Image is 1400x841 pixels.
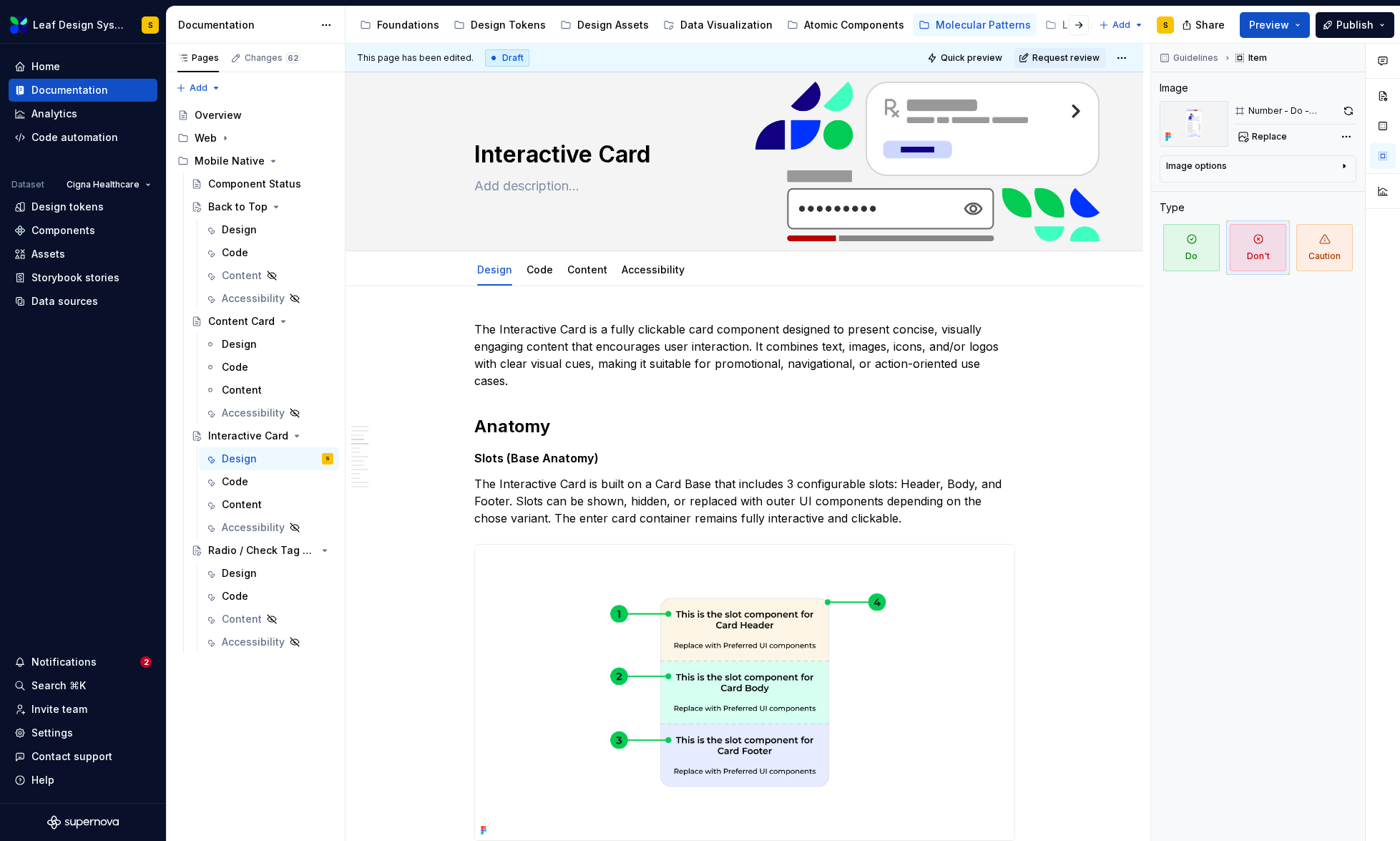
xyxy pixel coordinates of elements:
[1095,15,1148,35] button: Add
[208,543,316,558] div: Radio / Check Tag Group
[31,247,65,261] div: Assets
[1160,220,1223,275] button: Do
[31,223,95,238] div: Components
[9,745,157,768] button: Contact support
[521,254,559,284] div: Code
[1032,52,1100,64] span: Request review
[199,585,339,608] a: Code
[567,263,607,276] a: Content
[781,14,910,37] a: Atomic Components
[31,702,87,716] div: Invite team
[325,452,330,466] div: S
[1173,52,1218,64] span: Guidelines
[222,406,285,420] div: Accessibility
[474,321,1015,389] p: The Interactive Card is a fully clickable card component designed to present concise, visually en...
[199,264,339,287] a: Content
[31,59,60,74] div: Home
[222,589,248,603] div: Code
[140,656,152,668] span: 2
[208,177,301,191] div: Component Status
[9,219,157,242] a: Components
[1175,12,1234,38] button: Share
[1226,220,1290,275] button: Don't
[199,356,339,379] a: Code
[31,773,54,787] div: Help
[208,314,275,329] div: Content Card
[1160,101,1228,147] img: 33ee64a5-aa97-4ca3-a18a-746c6f783229.png
[1296,224,1353,271] span: Caution
[377,18,439,32] div: Foundations
[222,383,262,397] div: Content
[195,154,265,168] div: Mobile Native
[222,291,285,306] div: Accessibility
[222,566,257,580] div: Design
[199,287,339,310] a: Accessibility
[60,175,157,195] button: Cigna Healthcare
[9,126,157,149] a: Code automation
[804,18,904,32] div: Atomic Components
[31,294,98,308] div: Data sources
[9,55,157,78] a: Home
[222,337,257,351] div: Design
[31,130,118,145] div: Code automation
[67,179,139,190] span: Cigna Healthcare
[199,631,339,653] a: Accessibility
[31,83,108,97] div: Documentation
[172,127,339,150] div: Web
[33,18,124,32] div: Leaf Design System
[354,14,445,37] a: Foundations
[222,360,248,374] div: Code
[31,726,73,740] div: Settings
[11,179,44,190] div: Dataset
[9,698,157,721] a: Invite team
[1163,224,1220,271] span: Do
[208,200,268,214] div: Back to Top
[3,9,163,40] button: Leaf Design SystemS
[923,48,1009,68] button: Quick preview
[185,310,339,333] a: Content Card
[199,447,339,470] a: DesignS
[222,612,262,626] div: Content
[47,815,119,830] svg: Supernova Logo
[199,379,339,402] a: Content
[1155,48,1225,68] button: Guidelines
[1014,48,1106,68] button: Request review
[1234,127,1293,147] button: Replace
[1293,220,1356,275] button: Caution
[199,218,339,241] a: Design
[222,520,285,535] div: Accessibility
[913,14,1037,37] a: Molecular Patterns
[172,104,339,653] div: Page tree
[222,497,262,512] div: Content
[577,18,649,32] div: Design Assets
[285,52,300,64] span: 62
[657,14,778,37] a: Data Visualization
[477,263,512,276] a: Design
[199,493,339,516] a: Content
[448,14,552,37] a: Design Tokens
[1112,19,1130,31] span: Add
[185,172,339,195] a: Component Status
[245,52,300,64] div: Changes
[474,415,1015,438] h2: Anatomy
[357,52,474,64] span: This page has been edited.
[199,241,339,264] a: Code
[172,78,225,98] button: Add
[941,52,1002,64] span: Quick preview
[354,11,1092,39] div: Page tree
[9,195,157,218] a: Design tokens
[1252,131,1287,142] span: Replace
[485,49,529,67] div: Draft
[9,290,157,313] a: Data sources
[1160,200,1185,215] div: Type
[527,263,553,276] a: Code
[1230,224,1286,271] span: Don't
[222,475,248,489] div: Code
[475,545,1014,840] img: 7a7c6479-ce27-48ad-a68d-313dc47cc0da.png
[199,608,339,631] a: Content
[680,18,773,32] div: Data Visualization
[172,150,339,172] div: Mobile Native
[1039,14,1149,37] a: Layout Modules
[199,562,339,585] a: Design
